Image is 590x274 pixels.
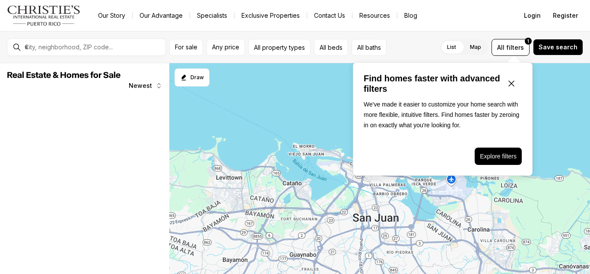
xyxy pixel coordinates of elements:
[124,77,168,94] button: Newest
[463,39,488,55] label: Map
[506,43,524,52] span: filters
[364,73,501,94] p: Find homes faster with advanced filters
[501,73,522,94] button: Close popover
[175,44,197,51] span: For sale
[524,12,541,19] span: Login
[364,99,522,130] p: We've made it easier to customize your home search with more flexible, intuitive filters. Find ho...
[206,39,245,56] button: Any price
[497,43,504,52] span: All
[548,7,583,24] button: Register
[527,38,529,45] span: 1
[174,68,209,87] button: Start drawing
[7,71,121,80] span: Real Estate & Homes for Sale
[492,39,530,56] button: Allfilters1
[129,82,152,89] span: Newest
[169,39,203,56] button: For sale
[519,7,546,24] button: Login
[235,10,307,22] a: Exclusive Properties
[212,44,239,51] span: Any price
[248,39,311,56] button: All property types
[133,10,190,22] a: Our Advantage
[190,10,234,22] a: Specialists
[553,12,578,19] span: Register
[539,44,577,51] span: Save search
[397,10,424,22] a: Blog
[7,5,81,26] img: logo
[91,10,132,22] a: Our Story
[314,39,348,56] button: All beds
[352,10,397,22] a: Resources
[307,10,352,22] button: Contact Us
[352,39,387,56] button: All baths
[533,39,583,55] button: Save search
[475,148,522,165] button: Explore filters
[440,39,463,55] label: List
